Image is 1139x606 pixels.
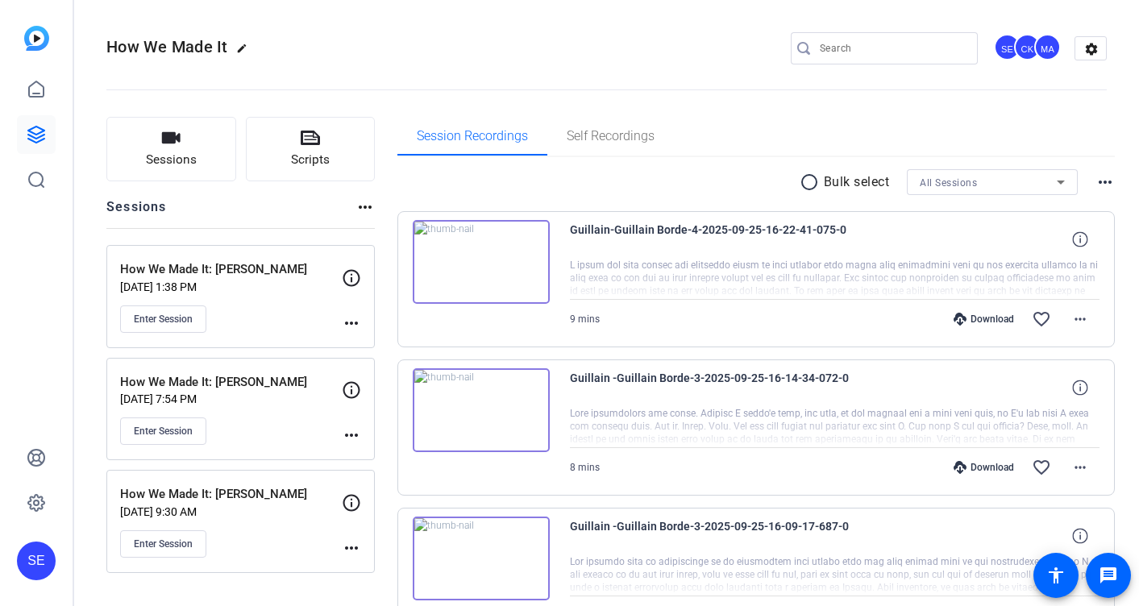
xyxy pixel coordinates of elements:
[570,313,600,325] span: 9 mins
[1032,458,1051,477] mat-icon: favorite_border
[134,425,193,438] span: Enter Session
[120,305,206,333] button: Enter Session
[355,197,375,217] mat-icon: more_horiz
[120,373,342,392] p: How We Made It: [PERSON_NAME]
[1014,34,1042,62] ngx-avatar: Caroline Kissell
[106,117,236,181] button: Sessions
[413,220,550,304] img: thumb-nail
[1070,309,1090,329] mat-icon: more_horiz
[570,220,868,259] span: Guillain-Guillain Borde-4-2025-09-25-16-22-41-075-0
[342,425,361,445] mat-icon: more_horiz
[1070,458,1090,477] mat-icon: more_horiz
[820,39,965,58] input: Search
[106,37,228,56] span: How We Made It
[342,313,361,333] mat-icon: more_horiz
[1014,34,1041,60] div: CK
[1099,566,1118,585] mat-icon: message
[1075,37,1108,61] mat-icon: settings
[824,172,890,192] p: Bulk select
[120,485,342,504] p: How We Made It: [PERSON_NAME]
[342,538,361,558] mat-icon: more_horiz
[946,313,1022,326] div: Download
[120,530,206,558] button: Enter Session
[1046,566,1066,585] mat-icon: accessibility
[567,130,655,143] span: Self Recordings
[17,542,56,580] div: SE
[106,197,167,228] h2: Sessions
[24,26,49,51] img: blue-gradient.svg
[120,392,342,405] p: [DATE] 7:54 PM
[417,130,528,143] span: Session Recordings
[570,462,600,473] span: 8 mins
[1095,172,1115,192] mat-icon: more_horiz
[413,368,550,452] img: thumb-nail
[291,151,330,169] span: Scripts
[800,172,824,192] mat-icon: radio_button_unchecked
[134,313,193,326] span: Enter Session
[120,417,206,445] button: Enter Session
[570,368,868,407] span: Guillain -Guillain Borde-3-2025-09-25-16-14-34-072-0
[920,177,977,189] span: All Sessions
[146,151,197,169] span: Sessions
[413,517,550,600] img: thumb-nail
[236,43,256,62] mat-icon: edit
[1032,309,1051,329] mat-icon: favorite_border
[994,34,1022,62] ngx-avatar: Shelby Eden
[994,34,1021,60] div: SE
[120,280,342,293] p: [DATE] 1:38 PM
[1034,34,1061,60] div: MA
[120,260,342,279] p: How We Made It: [PERSON_NAME]
[134,538,193,550] span: Enter Session
[120,505,342,518] p: [DATE] 9:30 AM
[1034,34,1062,62] ngx-avatar: Melissa Abe
[946,461,1022,474] div: Download
[246,117,376,181] button: Scripts
[570,517,868,555] span: Guillain -Guillain Borde-3-2025-09-25-16-09-17-687-0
